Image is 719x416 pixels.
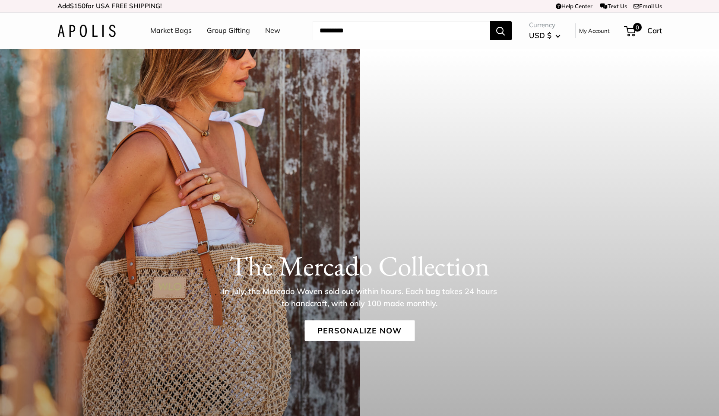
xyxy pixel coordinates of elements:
[529,29,561,42] button: USD $
[633,23,641,32] span: 0
[219,285,500,309] p: In July, the Mercado Woven sold out within hours. Each bag takes 24 hours to handcraft, with only...
[600,3,627,10] a: Text Us
[647,26,662,35] span: Cart
[265,24,280,37] a: New
[529,31,551,40] span: USD $
[207,24,250,37] a: Group Gifting
[70,2,86,10] span: $150
[579,26,610,36] a: My Account
[57,25,116,37] img: Apolis
[529,19,561,31] span: Currency
[625,24,662,38] a: 0 Cart
[556,3,592,10] a: Help Center
[57,249,662,282] h1: The Mercado Collection
[304,320,415,341] a: Personalize Now
[150,24,192,37] a: Market Bags
[313,21,490,40] input: Search...
[633,3,662,10] a: Email Us
[490,21,512,40] button: Search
